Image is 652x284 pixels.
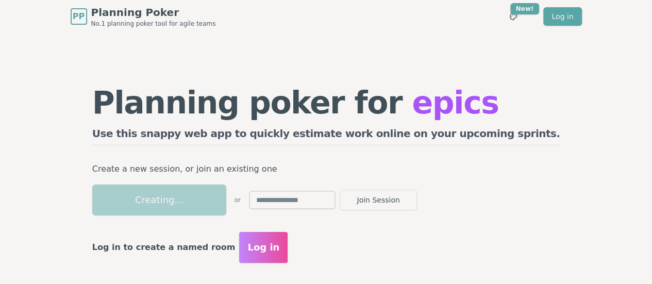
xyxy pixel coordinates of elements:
[92,240,236,255] p: Log in to create a named room
[510,3,540,14] div: New!
[92,126,560,145] h2: Use this snappy web app to quickly estimate work online on your upcoming sprints.
[235,196,241,204] span: or
[504,7,523,26] button: New!
[91,20,216,28] span: No.1 planning poker tool for agile teams
[340,190,417,210] button: Join Session
[247,240,279,255] span: Log in
[92,87,560,118] h1: Planning poker for
[412,85,498,121] span: epics
[91,5,216,20] span: Planning Poker
[73,10,85,23] span: PP
[92,162,560,176] p: Create a new session, or join an existing one
[543,7,581,26] a: Log in
[71,5,216,28] a: PPPlanning PokerNo.1 planning poker tool for agile teams
[239,232,288,263] button: Log in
